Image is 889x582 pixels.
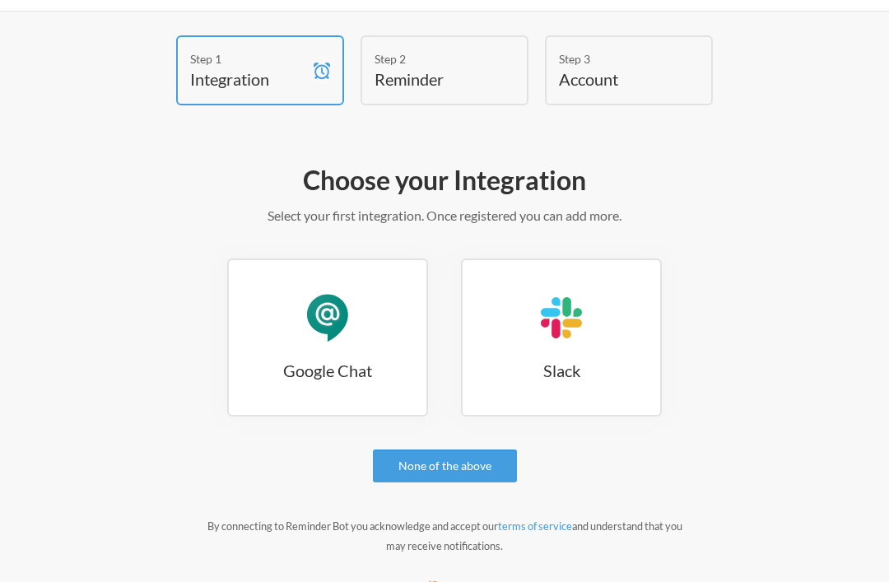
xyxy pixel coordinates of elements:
h2: Choose your Integration [49,163,840,198]
h3: Google Chat [229,359,426,382]
a: terms of service [498,519,572,533]
div: Step 2 [375,50,490,68]
h4: Account [559,68,674,91]
h4: Reminder [375,68,490,91]
small: By connecting to Reminder Bot you acknowledge and accept our and understand that you may receive ... [207,519,682,552]
p: Select your first integration. Once registered you can add more. [49,206,840,226]
div: Step 1 [190,50,305,68]
a: None of the above [373,449,517,482]
h4: Integration [190,68,305,91]
div: Step 3 [559,50,674,68]
h3: Slack [463,359,660,382]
